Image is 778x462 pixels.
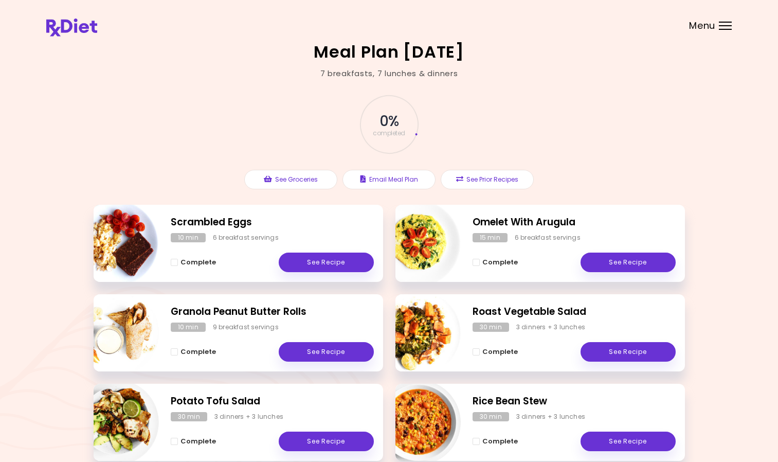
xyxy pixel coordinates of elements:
button: See Prior Recipes [441,170,534,189]
img: Info - Granola Peanut Butter Rolls [74,290,159,376]
div: 10 min [171,323,206,332]
span: Complete [482,348,518,356]
button: Complete - Granola Peanut Butter Rolls [171,346,216,358]
span: Complete [482,437,518,446]
img: Info - Omelet With Arugula [375,201,461,286]
button: Complete - Roast Vegetable Salad [473,346,518,358]
span: 0 % [379,113,399,130]
a: See Recipe - Omelet With Arugula [581,253,676,272]
span: completed [373,130,405,136]
span: Complete [180,437,216,446]
button: Complete - Omelet With Arugula [473,256,518,269]
h2: Scrambled Eggs [171,215,374,230]
h2: Potato Tofu Salad [171,394,374,409]
div: 10 min [171,233,206,242]
h2: Roast Vegetable Salad [473,305,676,319]
button: Email Meal Plan [342,170,436,189]
a: See Recipe - Rice Bean Stew [581,432,676,451]
a: See Recipe - Potato Tofu Salad [279,432,374,451]
img: RxDiet [46,19,97,37]
h2: Omelet With Arugula [473,215,676,230]
span: Complete [180,258,216,266]
div: 3 dinners + 3 lunches [516,412,585,421]
h2: Meal Plan [DATE] [314,44,464,60]
div: 30 min [171,412,207,421]
h2: Granola Peanut Butter Rolls [171,305,374,319]
h2: Rice Bean Stew [473,394,676,409]
div: 3 dinners + 3 lunches [214,412,283,421]
span: Menu [689,21,715,30]
button: See Groceries [244,170,337,189]
img: Info - Scrambled Eggs [74,201,159,286]
button: Complete - Rice Bean Stew [473,435,518,448]
a: See Recipe - Scrambled Eggs [279,253,374,272]
div: 7 breakfasts , 7 lunches & dinners [320,68,458,80]
button: Complete - Scrambled Eggs [171,256,216,269]
img: Info - Roast Vegetable Salad [375,290,461,376]
span: Complete [180,348,216,356]
div: 6 breakfast servings [515,233,581,242]
div: 9 breakfast servings [213,323,279,332]
div: 6 breakfast servings [213,233,279,242]
a: See Recipe - Roast Vegetable Salad [581,342,676,362]
div: 30 min [473,323,509,332]
div: 15 min [473,233,508,242]
div: 3 dinners + 3 lunches [516,323,585,332]
div: 30 min [473,412,509,421]
button: Complete - Potato Tofu Salad [171,435,216,448]
a: See Recipe - Granola Peanut Butter Rolls [279,342,374,362]
span: Complete [482,258,518,266]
